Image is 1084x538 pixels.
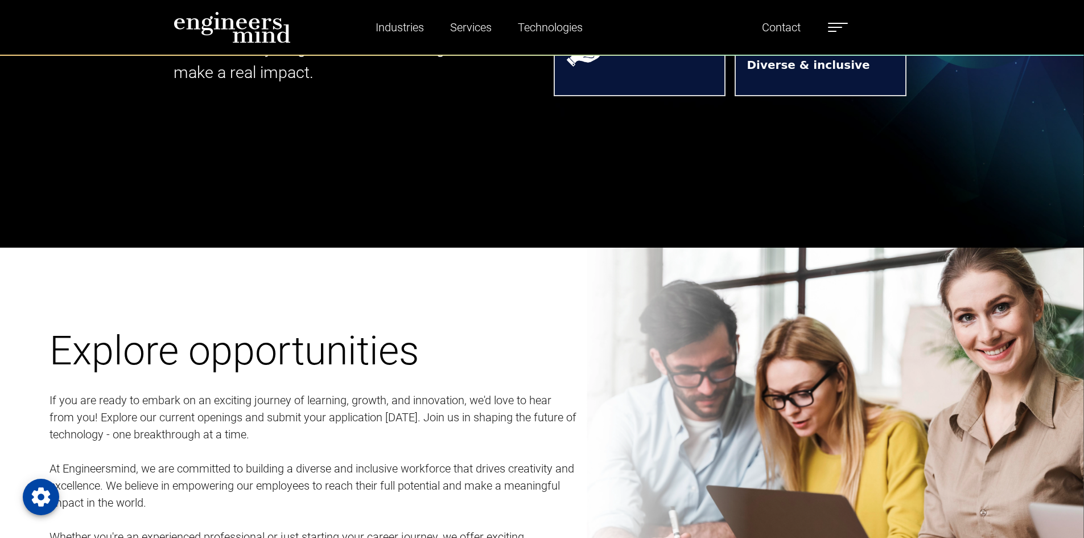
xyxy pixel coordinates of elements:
a: Technologies [513,14,587,40]
a: Industries [371,14,428,40]
p: If you are ready to embark on an exciting journey of learning, growth, and innovation, we'd love ... [50,392,578,443]
a: Contact [757,14,805,40]
p: At Engineersmind, we are committed to building a diverse and inclusive workforce that drives crea... [50,460,578,511]
a: Services [446,14,496,40]
img: logo [174,11,291,43]
strong: Diverse & inclusive [747,56,870,84]
h1: Explore opportunities [50,327,578,375]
